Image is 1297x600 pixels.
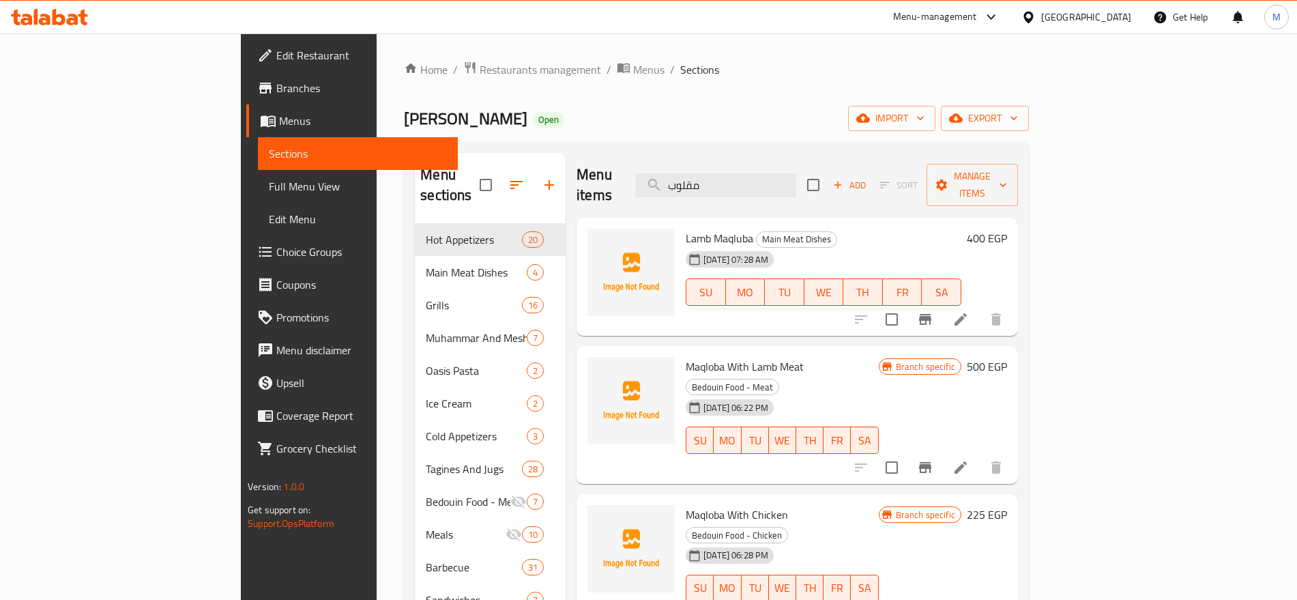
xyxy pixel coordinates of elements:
span: Open [533,114,564,126]
span: Sections [680,61,719,78]
span: Select section first [871,175,927,196]
div: Oasis Pasta [426,362,527,379]
span: Coverage Report [276,408,446,424]
div: Oasis Pasta2 [415,354,566,387]
span: 28 [523,463,543,476]
a: Support.OpsPlatform [248,515,334,532]
span: Bedouin Food - Meat [686,380,778,395]
span: Add item [828,175,871,196]
div: [GEOGRAPHIC_DATA] [1041,10,1131,25]
div: items [527,395,544,412]
span: Grills [426,297,522,313]
span: export [952,110,1018,127]
button: delete [980,303,1012,336]
button: SU [686,278,725,306]
button: WE [804,278,844,306]
span: SA [856,578,873,598]
h6: 400 EGP [967,229,1007,248]
span: Menus [633,61,665,78]
div: items [527,428,544,444]
h6: 500 EGP [967,357,1007,376]
button: import [848,106,935,131]
button: Branch-specific-item [909,303,942,336]
span: 2 [527,365,543,377]
div: Open [533,112,564,128]
li: / [607,61,611,78]
button: FR [824,427,851,454]
div: items [522,559,544,575]
span: Grocery Checklist [276,440,446,457]
span: 4 [527,266,543,279]
span: 31 [523,561,543,574]
div: Hot Appetizers20 [415,223,566,256]
div: Hot Appetizers [426,231,522,248]
a: Full Menu View [258,170,457,203]
div: items [522,231,544,248]
span: Maqloba With Chicken [686,504,788,525]
span: TU [747,431,763,451]
span: Maqloba With Lamb Meat [686,356,804,377]
span: [DATE] 07:28 AM [698,253,774,266]
span: SU [692,578,708,598]
svg: Inactive section [510,494,527,510]
span: Lamb Maqluba [686,228,753,248]
span: 7 [527,332,543,345]
div: items [527,264,544,281]
div: items [522,297,544,313]
button: WE [769,427,796,454]
span: 7 [527,496,543,509]
button: Add section [533,169,566,201]
span: Bedouin Food - Meat [426,494,510,510]
span: Branches [276,80,446,96]
button: delete [980,451,1012,484]
span: Meals [426,526,506,543]
button: export [941,106,1029,131]
span: Main Meat Dishes [757,231,836,247]
span: Select section [799,171,828,199]
span: Barbecue [426,559,522,575]
span: Sections [269,145,446,162]
span: 16 [523,299,543,312]
a: Menu disclaimer [246,334,457,367]
a: Grocery Checklist [246,432,457,465]
span: MO [719,578,735,598]
a: Upsell [246,367,457,399]
span: Full Menu View [269,178,446,195]
img: Lamb Maqluba [587,229,675,316]
button: SU [686,427,714,454]
span: Select to update [877,305,906,334]
div: Barbecue31 [415,551,566,584]
a: Promotions [246,301,457,334]
a: Coupons [246,268,457,301]
span: Sort sections [500,169,533,201]
span: import [859,110,924,127]
div: Tagines And Jugs [426,461,522,477]
span: SU [692,431,708,451]
span: MO [719,431,735,451]
span: Select all sections [471,171,500,199]
div: items [527,330,544,346]
span: FR [888,283,917,302]
button: MO [726,278,766,306]
span: [DATE] 06:28 PM [698,549,774,562]
button: TU [765,278,804,306]
div: items [522,526,544,543]
span: Add [831,177,868,193]
span: Choice Groups [276,244,446,260]
div: Muhammar And Meshammar7 [415,322,566,354]
div: Meals10 [415,518,566,551]
span: TH [849,283,877,302]
div: Tagines And Jugs28 [415,453,566,485]
span: SU [692,283,720,302]
span: Promotions [276,309,446,326]
a: Edit menu item [952,311,969,328]
div: Menu-management [893,9,977,25]
div: Bedouin Food - Chicken [686,527,788,543]
div: Ice Cream [426,395,527,412]
span: Main Meat Dishes [426,264,527,281]
span: Get support on: [248,501,310,519]
span: Upsell [276,375,446,391]
svg: Inactive section [506,526,522,543]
